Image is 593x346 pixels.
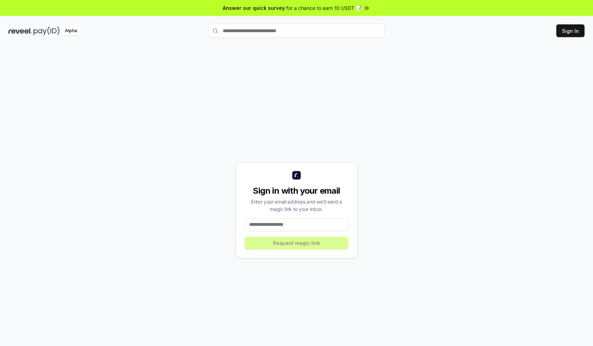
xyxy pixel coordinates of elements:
[292,171,301,180] img: logo_small
[286,4,362,12] span: for a chance to earn 10 USDT 📝
[61,27,81,35] div: Alpha
[223,4,285,12] span: Answer our quick survey
[556,24,585,37] button: Sign In
[8,27,32,35] img: reveel_dark
[34,27,60,35] img: pay_id
[245,185,348,197] div: Sign in with your email
[245,198,348,213] div: Enter your email address and we’ll send a magic link to your inbox.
